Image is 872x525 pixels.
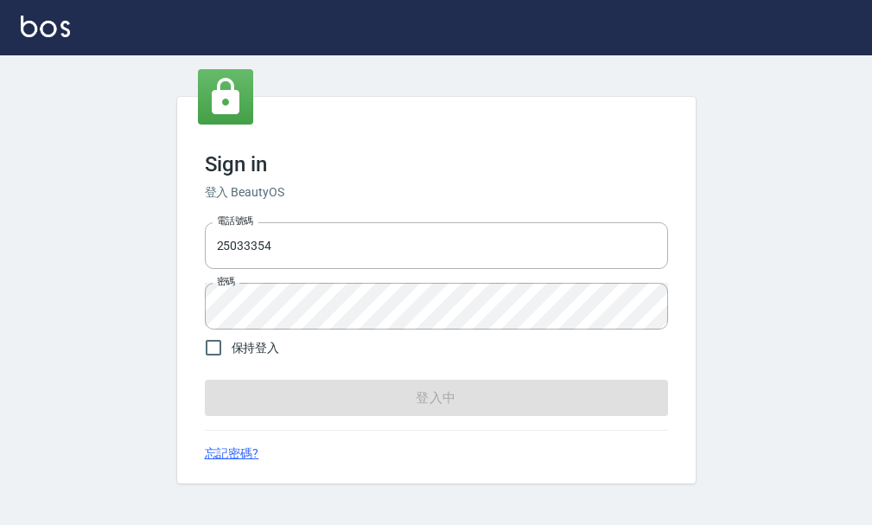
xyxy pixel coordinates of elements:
[21,16,70,37] img: Logo
[205,183,668,202] h6: 登入 BeautyOS
[217,214,253,227] label: 電話號碼
[205,445,259,463] a: 忘記密碼?
[217,275,235,288] label: 密碼
[232,339,280,357] span: 保持登入
[205,152,668,176] h3: Sign in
